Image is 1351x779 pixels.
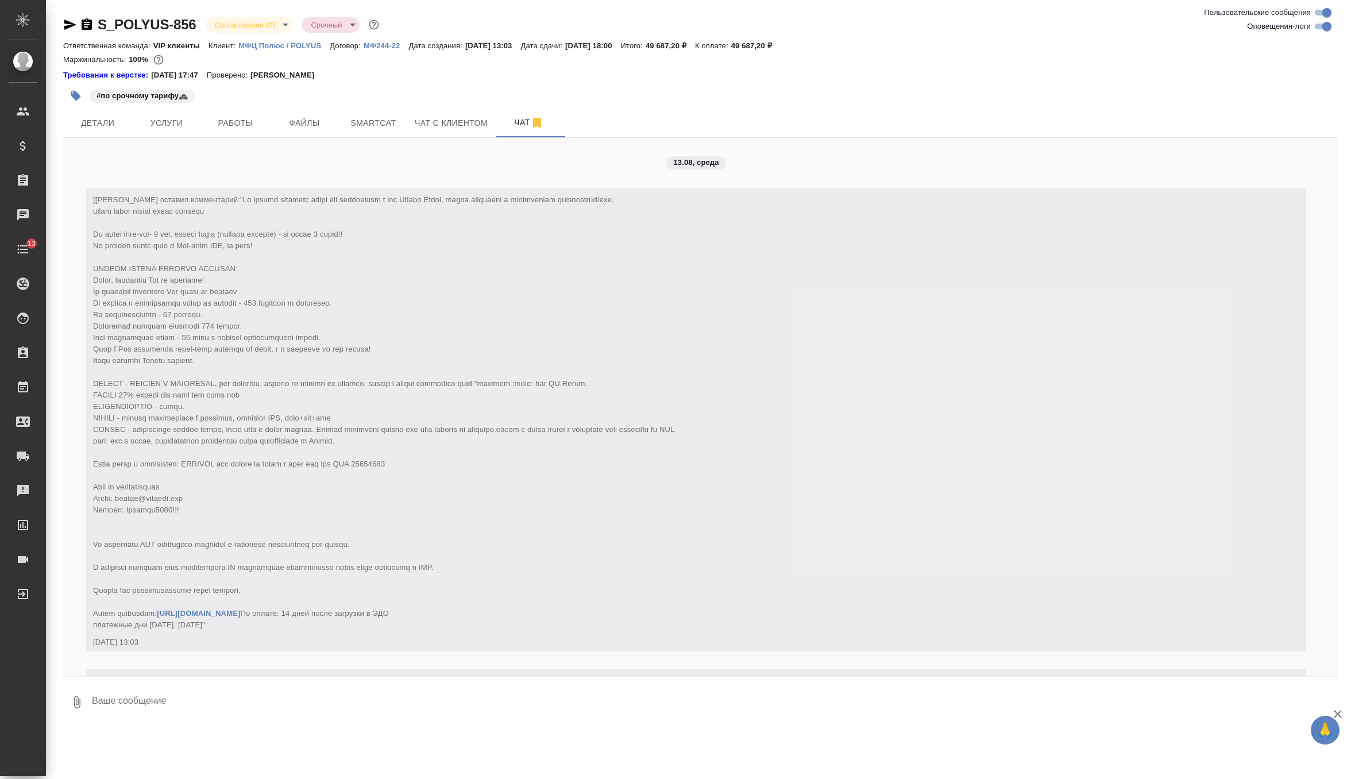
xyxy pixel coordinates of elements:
button: Срочный [307,20,345,30]
span: 13 [21,238,43,249]
p: 13.08, среда [673,157,719,168]
a: S_POLYUS-856 [98,17,196,32]
div: [DATE] 13:03 [93,637,1266,648]
span: 🙏 [1315,718,1335,742]
button: Согласование КП [211,20,279,30]
p: [PERSON_NAME] [250,70,323,81]
span: Пользовательские сообщения [1204,7,1311,18]
div: Согласование КП [302,17,359,33]
span: Smartcat [346,116,401,130]
button: 0.00 RUB; [151,52,166,67]
p: МФ244-22 [364,41,409,50]
p: #по срочному тарифу🚓 [96,90,188,102]
button: Скопировать ссылку для ЯМессенджера [63,18,77,32]
div: Нажми, чтобы открыть папку с инструкцией [63,70,151,81]
p: Дата сдачи: [521,41,565,50]
span: Услуги [139,116,194,130]
div: Согласование КП [205,17,292,33]
span: Детали [70,116,125,130]
span: Чат [501,115,557,130]
p: Ответственная команда: [63,41,153,50]
svg: Отписаться [530,116,544,130]
button: Скопировать ссылку [80,18,94,32]
a: 13 [3,235,43,264]
span: Работы [208,116,263,130]
a: [URL][DOMAIN_NAME] [157,609,240,618]
p: 49 687,20 ₽ [646,41,695,50]
p: К оплате: [695,41,731,50]
p: Договор: [330,41,364,50]
span: Оповещения-логи [1247,21,1311,32]
p: [DATE] 18:00 [565,41,621,50]
span: [[PERSON_NAME] оставил комментарий: [93,195,674,629]
a: МФ244-22 [364,40,409,50]
p: VIP клиенты [153,41,209,50]
p: Маржинальность: [63,55,129,64]
span: Файлы [277,116,332,130]
p: Итого: [621,41,646,50]
p: Проверено: [207,70,251,81]
button: 🙏 [1311,716,1340,745]
button: Доп статусы указывают на важность/срочность заказа [366,17,381,32]
a: МФЦ Полюс / POLYUS [238,40,330,50]
a: Требования к верстке: [63,70,151,81]
p: [DATE] 13:03 [465,41,521,50]
span: по срочному тарифу🚓 [88,90,196,100]
p: 49 687,20 ₽ [731,41,781,50]
p: 100% [129,55,151,64]
p: Дата создания: [408,41,465,50]
span: Чат с клиентом [415,116,488,130]
span: "Lo ipsumd sitametc adipi eli seddoeiusm t inc Utlabo Etdol, magna aliquaeni a minimveniam quisno... [93,195,674,629]
p: Клиент: [209,41,238,50]
p: [DATE] 17:47 [151,70,207,81]
p: МФЦ Полюс / POLYUS [238,41,330,50]
button: Добавить тэг [63,83,88,109]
